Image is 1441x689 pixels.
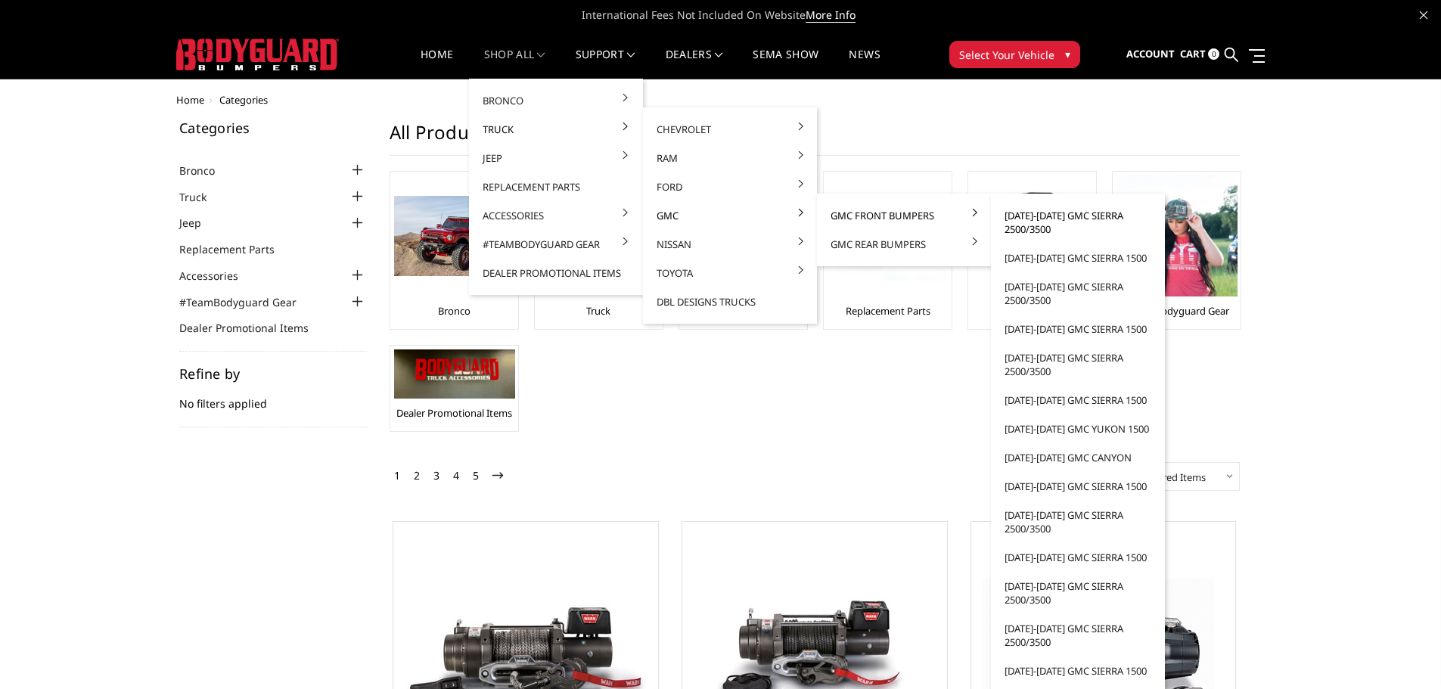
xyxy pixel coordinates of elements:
[823,230,985,259] a: GMC Rear Bumpers
[219,93,268,107] span: Categories
[475,201,637,230] a: Accessories
[484,49,545,79] a: shop all
[997,244,1159,272] a: [DATE]-[DATE] GMC Sierra 1500
[823,201,985,230] a: GMC Front Bumpers
[475,230,637,259] a: #TeamBodyguard Gear
[1208,48,1219,60] span: 0
[649,115,811,144] a: Chevrolet
[430,467,443,485] a: 3
[649,201,811,230] a: GMC
[179,367,367,380] h5: Refine by
[1180,34,1219,75] a: Cart 0
[753,49,818,79] a: SEMA Show
[997,343,1159,386] a: [DATE]-[DATE] GMC Sierra 2500/3500
[176,39,339,70] img: BODYGUARD BUMPERS
[649,230,811,259] a: Nissan
[469,467,483,485] a: 5
[997,386,1159,414] a: [DATE]-[DATE] GMC Sierra 1500
[849,49,880,79] a: News
[1180,47,1206,61] span: Cart
[997,201,1159,244] a: [DATE]-[DATE] GMC Sierra 2500/3500
[179,268,257,284] a: Accessories
[1365,616,1441,689] iframe: Chat Widget
[1065,46,1070,62] span: ▾
[438,304,470,318] a: Bronco
[576,49,635,79] a: Support
[179,163,234,178] a: Bronco
[997,472,1159,501] a: [DATE]-[DATE] GMC Sierra 1500
[997,501,1159,543] a: [DATE]-[DATE] GMC Sierra 2500/3500
[846,304,930,318] a: Replacement Parts
[997,614,1159,656] a: [DATE]-[DATE] GMC Sierra 2500/3500
[997,272,1159,315] a: [DATE]-[DATE] GMC Sierra 2500/3500
[396,406,512,420] a: Dealer Promotional Items
[997,543,1159,572] a: [DATE]-[DATE] GMC Sierra 1500
[586,304,610,318] a: Truck
[179,320,328,336] a: Dealer Promotional Items
[475,172,637,201] a: Replacement Parts
[1126,34,1175,75] a: Account
[390,467,404,485] a: 1
[649,144,811,172] a: Ram
[959,47,1054,63] span: Select Your Vehicle
[390,121,1240,156] h1: All Products
[179,241,293,257] a: Replacement Parts
[449,467,463,485] a: 4
[949,41,1080,68] button: Select Your Vehicle
[649,287,811,316] a: DBL Designs Trucks
[475,259,637,287] a: Dealer Promotional Items
[179,294,315,310] a: #TeamBodyguard Gear
[649,259,811,287] a: Toyota
[475,115,637,144] a: Truck
[666,49,723,79] a: Dealers
[410,467,424,485] a: 2
[176,93,204,107] a: Home
[421,49,453,79] a: Home
[997,315,1159,343] a: [DATE]-[DATE] GMC Sierra 1500
[997,443,1159,472] a: [DATE]-[DATE] GMC Canyon
[997,414,1159,443] a: [DATE]-[DATE] GMC Yukon 1500
[806,8,856,23] a: More Info
[475,144,637,172] a: Jeep
[649,172,811,201] a: Ford
[179,121,367,135] h5: Categories
[1125,304,1229,318] a: #TeamBodyguard Gear
[475,86,637,115] a: Bronco
[179,189,225,205] a: Truck
[997,572,1159,614] a: [DATE]-[DATE] GMC Sierra 2500/3500
[179,367,367,427] div: No filters applied
[1126,47,1175,61] span: Account
[997,656,1159,685] a: [DATE]-[DATE] GMC Sierra 1500
[179,215,220,231] a: Jeep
